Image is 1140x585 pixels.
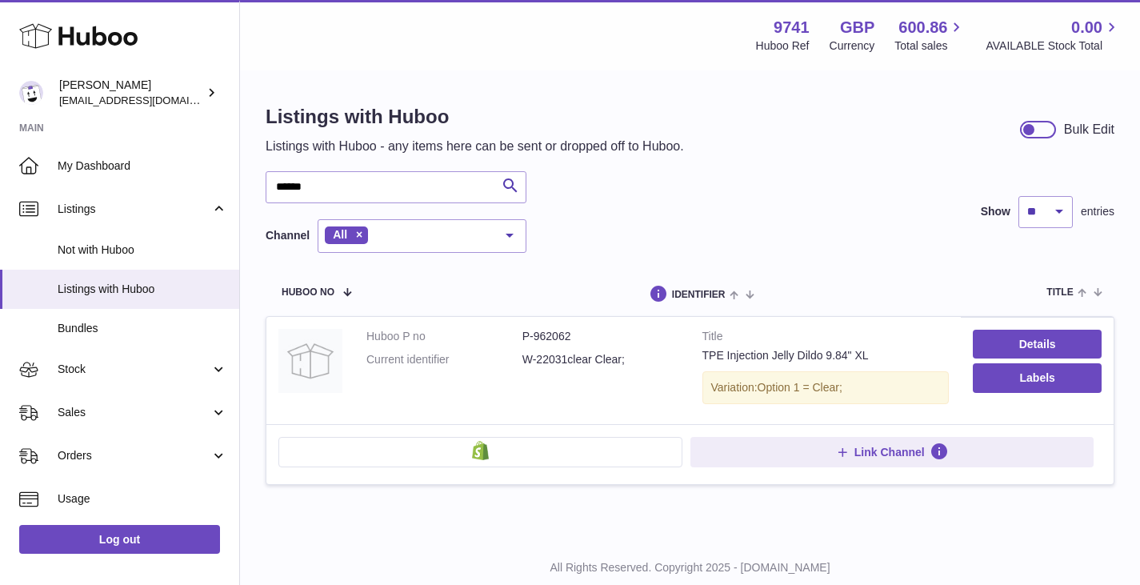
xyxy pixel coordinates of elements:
[702,348,950,363] div: TPE Injection Jelly Dildo 9.84" XL
[981,204,1010,219] label: Show
[894,38,966,54] span: Total sales
[986,38,1121,54] span: AVAILABLE Stock Total
[19,525,220,554] a: Log out
[1071,17,1102,38] span: 0.00
[986,17,1121,54] a: 0.00 AVAILABLE Stock Total
[898,17,947,38] span: 600.86
[1064,121,1114,138] div: Bulk Edit
[840,17,874,38] strong: GBP
[19,81,43,105] img: aaronconwaysbo@gmail.com
[59,78,203,108] div: [PERSON_NAME]
[894,17,966,54] a: 600.86 Total sales
[266,138,684,155] p: Listings with Huboo - any items here can be sent or dropped off to Huboo.
[58,158,227,174] span: My Dashboard
[472,441,489,460] img: shopify-small.png
[58,405,210,420] span: Sales
[366,329,522,344] dt: Huboo P no
[58,448,210,463] span: Orders
[1081,204,1114,219] span: entries
[756,38,810,54] div: Huboo Ref
[253,560,1127,575] p: All Rights Reserved. Copyright 2025 - [DOMAIN_NAME]
[758,381,842,394] span: Option 1 = Clear;
[1046,287,1073,298] span: title
[672,290,726,300] span: identifier
[282,287,334,298] span: Huboo no
[690,437,1094,467] button: Link Channel
[59,94,235,106] span: [EMAIL_ADDRESS][DOMAIN_NAME]
[522,352,678,367] dd: W-22031clear Clear;
[58,282,227,297] span: Listings with Huboo
[58,491,227,507] span: Usage
[366,352,522,367] dt: Current identifier
[830,38,875,54] div: Currency
[58,321,227,336] span: Bundles
[774,17,810,38] strong: 9741
[973,330,1102,359] a: Details
[278,329,342,393] img: TPE Injection Jelly Dildo 9.84" XL
[973,363,1102,392] button: Labels
[58,362,210,377] span: Stock
[702,371,950,404] div: Variation:
[266,104,684,130] h1: Listings with Huboo
[58,242,227,258] span: Not with Huboo
[854,445,925,459] span: Link Channel
[58,202,210,217] span: Listings
[702,329,950,348] strong: Title
[333,228,347,241] span: All
[266,228,310,243] label: Channel
[522,329,678,344] dd: P-962062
